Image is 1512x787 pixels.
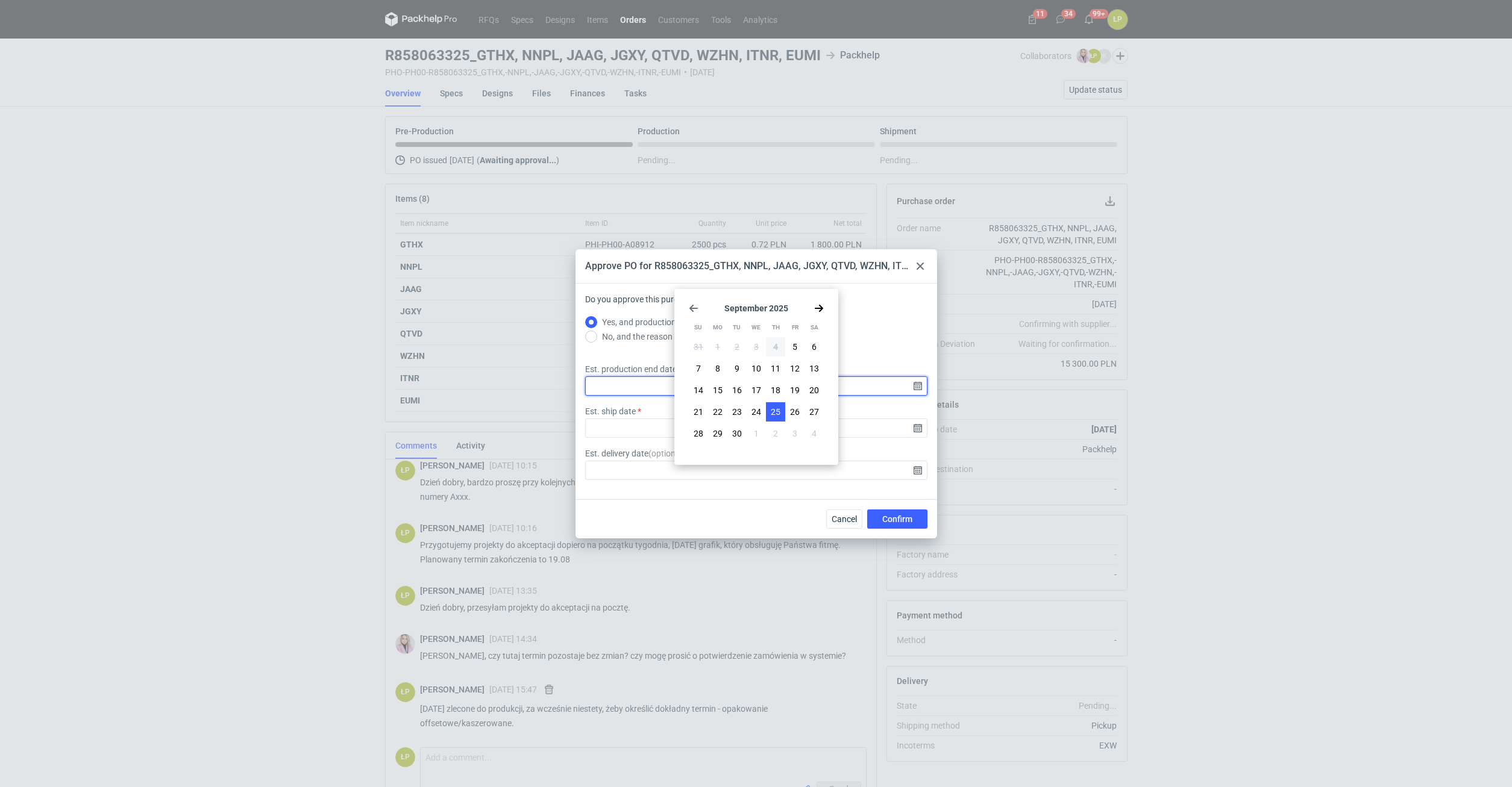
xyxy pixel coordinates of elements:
[785,424,805,443] button: Fri Oct 03 2025
[747,359,766,378] button: Wed Sep 10 2025
[689,359,708,378] button: Sun Sep 07 2025
[754,428,759,440] span: 1
[805,318,824,337] div: Sa
[648,449,685,458] span: ( optional )
[585,405,636,417] label: Est. ship date
[727,337,747,356] button: Tue Sep 02 2025
[689,381,708,400] button: Sun Sep 14 2025
[715,362,720,375] span: 8
[766,359,785,378] button: Thu Sep 11 2025
[747,318,765,337] div: We
[708,402,727,421] button: Mon Sep 22 2025
[747,402,766,421] button: Wed Sep 24 2025
[708,318,727,337] div: Mo
[689,337,708,356] button: Sun Aug 31 2025
[766,337,785,356] button: Thu Sep 04 2025
[814,303,824,313] svg: Go forward 1 month
[689,402,708,421] button: Sun Sep 21 2025
[766,424,785,443] button: Thu Oct 02 2025
[747,337,766,356] button: Wed Sep 03 2025
[826,509,862,529] button: Cancel
[751,406,761,418] span: 24
[792,341,797,353] span: 5
[767,318,785,337] div: Th
[766,402,785,421] button: Thu Sep 25 2025
[771,384,780,396] span: 18
[751,384,761,396] span: 17
[747,424,766,443] button: Wed Oct 01 2025
[708,424,727,443] button: Mon Sep 29 2025
[785,381,805,400] button: Fri Sep 19 2025
[771,362,780,375] span: 11
[713,384,723,396] span: 15
[727,402,747,421] button: Tue Sep 23 2025
[805,337,824,356] button: Sat Sep 06 2025
[713,428,723,440] span: 29
[754,341,759,353] span: 3
[812,341,817,353] span: 6
[708,359,727,378] button: Mon Sep 08 2025
[727,318,746,337] div: Tu
[732,406,742,418] span: 23
[689,303,698,313] svg: Go back 1 month
[585,260,913,273] div: Approve PO for R858063325_GTHX, NNPL, JAAG, JGXY, QTVD, WZHN, ITNR, EUMI
[805,402,824,421] button: Sat Sep 27 2025
[812,428,817,440] span: 4
[751,362,761,375] span: 10
[585,363,677,375] label: Est. production end date
[708,337,727,356] button: Mon Sep 01 2025
[694,384,703,396] span: 14
[771,406,780,418] span: 25
[805,381,824,400] button: Sat Sep 20 2025
[790,384,800,396] span: 19
[715,341,720,353] span: 1
[805,424,824,443] button: Sat Oct 04 2025
[747,381,766,400] button: Wed Sep 17 2025
[773,341,778,353] span: 4
[696,362,701,375] span: 7
[708,381,727,400] button: Mon Sep 15 2025
[727,424,747,443] button: Tue Sep 30 2025
[735,362,739,375] span: 9
[785,337,805,356] button: Fri Sep 05 2025
[689,318,707,337] div: Su
[785,402,805,421] button: Fri Sep 26 2025
[792,428,797,440] span: 3
[732,384,742,396] span: 16
[689,303,824,313] section: September 2025
[832,515,857,523] span: Cancel
[727,381,747,400] button: Tue Sep 16 2025
[786,318,805,337] div: Fr
[694,341,703,353] span: 31
[809,362,819,375] span: 13
[785,359,805,378] button: Fri Sep 12 2025
[713,406,723,418] span: 22
[867,509,927,529] button: Confirm
[585,447,685,459] label: Est. delivery date
[809,406,819,418] span: 27
[790,406,800,418] span: 26
[689,424,708,443] button: Sun Sep 28 2025
[790,362,800,375] span: 12
[694,428,703,440] span: 28
[766,381,785,400] button: Thu Sep 18 2025
[882,515,912,523] span: Confirm
[809,384,819,396] span: 20
[773,428,778,440] span: 2
[735,341,739,353] span: 2
[727,359,747,378] button: Tue Sep 09 2025
[694,406,703,418] span: 21
[585,293,722,315] label: Do you approve this purchase order?
[732,428,742,440] span: 30
[805,359,824,378] button: Sat Sep 13 2025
